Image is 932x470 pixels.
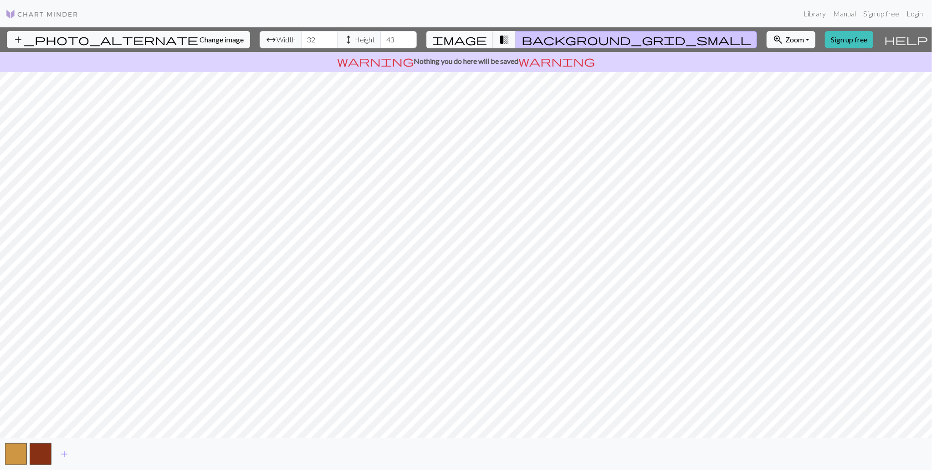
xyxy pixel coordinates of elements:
[880,27,932,52] button: Help
[4,56,928,67] p: Nothing you do here will be saved
[499,33,510,46] span: transition_fade
[200,35,244,44] span: Change image
[354,34,375,45] span: Height
[266,33,277,46] span: arrow_range
[767,31,815,48] button: Zoom
[903,5,927,23] a: Login
[7,31,250,48] button: Change image
[830,5,860,23] a: Manual
[13,33,199,46] span: add_photo_alternate
[337,55,414,67] span: warning
[825,31,873,48] a: Sign up free
[5,9,78,20] img: Logo
[800,5,830,23] a: Library
[343,33,354,46] span: height
[773,33,783,46] span: zoom_in
[59,448,70,460] span: add
[785,35,804,44] span: Zoom
[53,445,76,463] button: Add color
[518,55,595,67] span: warning
[860,5,903,23] a: Sign up free
[277,34,296,45] span: Width
[432,33,487,46] span: image
[522,33,751,46] span: background_grid_small
[884,33,928,46] span: help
